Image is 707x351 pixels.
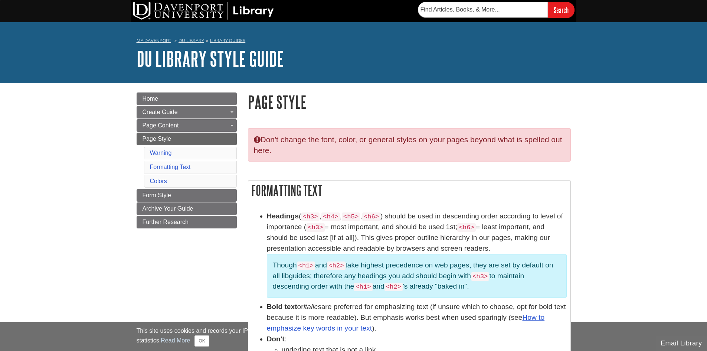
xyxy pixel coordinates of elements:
span: Archive Your Guide [143,205,193,212]
div: Guide Page Menu [137,92,237,228]
h2: Formatting Text [248,181,570,200]
a: Archive Your Guide [137,202,237,215]
code: <h5> [342,212,360,221]
a: Form Style [137,189,237,202]
a: Library Guides [210,38,245,43]
nav: breadcrumb [137,36,571,48]
a: DU Library Style Guide [137,47,284,70]
a: Home [137,92,237,105]
a: Page Style [137,133,237,145]
code: <h6> [362,212,380,221]
a: Read More [161,337,190,344]
input: Find Articles, Books, & More... [418,2,548,17]
form: Searches DU Library's articles, books, and more [418,2,575,18]
a: Page Content [137,119,237,132]
div: This site uses cookies and records your IP address for usage statistics. Additionally, we use Goo... [137,326,571,347]
strong: Don't [267,335,285,343]
a: Further Research [137,216,237,228]
h1: Page Style [248,92,571,111]
code: <h2> [327,261,345,270]
code: <h6> [457,223,475,232]
a: How to emphasize key words in your text [267,313,545,332]
img: DU Library [133,2,274,20]
li: or are preferred for emphasizing text (if unsure which to choose, opt for bold text because it is... [267,302,567,334]
code: <h1> [297,261,315,270]
span: Home [143,95,158,102]
a: Warning [150,150,172,156]
code: <h2> [384,283,403,291]
input: Search [548,2,575,18]
code: <h1> [354,283,372,291]
li: ( , , , ) should be used in descending order according to level of importance ( = most important,... [267,211,567,298]
strong: Headings [267,212,299,220]
span: Page Content [143,122,179,129]
code: <h3> [471,272,489,281]
a: My Davenport [137,38,171,44]
button: Close [194,335,209,347]
p: Though and take highest precedence on web pages, they are set by default on all libguides; theref... [267,254,567,298]
a: Create Guide [137,106,237,118]
span: Create Guide [143,109,178,115]
code: <h4> [321,212,340,221]
code: <h3> [306,223,324,232]
span: Bold text [267,303,297,311]
a: Colors [150,178,167,184]
em: italics [304,303,321,311]
a: Formatting Text [150,164,191,170]
code: <h3> [301,212,319,221]
span: Page Style [143,136,171,142]
span: Further Research [143,219,189,225]
button: Email Library [656,336,707,351]
span: Form Style [143,192,171,198]
a: DU Library [179,38,204,43]
p: Don't change the font, color, or general styles on your pages beyond what is spelled out here. [254,134,565,156]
